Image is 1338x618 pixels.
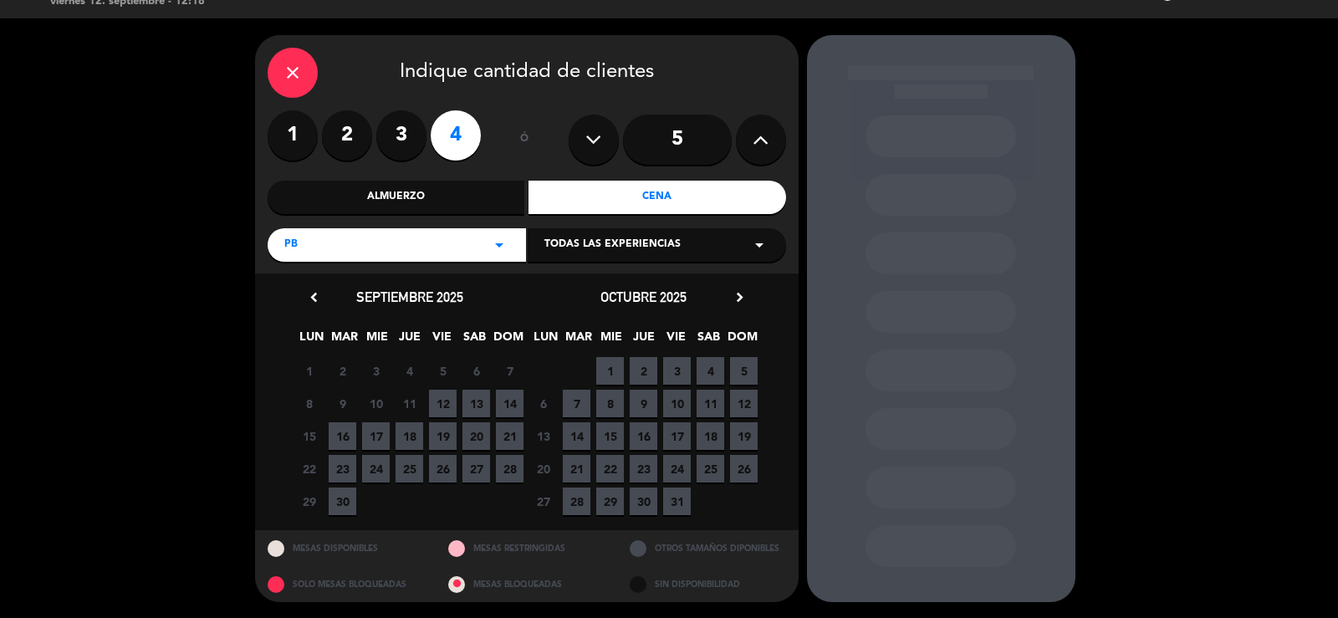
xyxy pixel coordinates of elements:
span: 22 [295,455,323,483]
img: Apple [7,245,49,258]
span: 2 [329,357,356,385]
span: 16 [630,422,657,450]
div: MESAS DISPONIBLES [255,530,437,566]
img: Email [7,227,48,240]
label: 2 [322,110,372,161]
i: chevron_left [305,289,323,306]
span: 8 [596,390,624,417]
label: 4 [431,110,481,161]
span: 10 [663,390,691,417]
span: MIE [363,327,391,355]
span: septiembre 2025 [356,289,463,305]
span: Regístrate con Facebook [69,208,194,221]
span: 16 [329,422,356,450]
span: 28 [563,488,590,515]
img: logo [47,485,84,500]
span: MAR [330,327,358,355]
span: VIE [428,327,456,355]
span: 15 [596,422,624,450]
span: Todas las experiencias [544,237,681,253]
span: 26 [429,455,457,483]
span: 2 [630,357,657,385]
span: 17 [663,422,691,450]
span: 21 [563,455,590,483]
span: 5 [429,357,457,385]
span: 23 [329,455,356,483]
span: 7 [496,357,523,385]
span: JUE [630,327,657,355]
span: octubre 2025 [600,289,687,305]
span: 13 [529,422,557,450]
span: 13 [462,390,490,417]
label: 1 [268,110,318,161]
div: MESAS BLOQUEADAS [436,566,617,602]
span: DOM [493,327,521,355]
span: VIE [662,327,690,355]
img: Google [7,190,56,203]
span: 20 [529,455,557,483]
span: 18 [396,422,423,450]
span: 3 [362,357,390,385]
span: 11 [396,390,423,417]
span: 7 [563,390,590,417]
span: 9 [630,390,657,417]
span: 9 [329,390,356,417]
span: 6 [529,390,557,417]
div: Indique cantidad de clientes [268,48,786,98]
span: 30 [329,488,356,515]
div: MESAS RESTRINGIDAS [436,530,617,566]
i: arrow_drop_down [489,235,509,255]
span: 1 [596,357,624,385]
label: 3 [376,110,426,161]
span: 22 [596,455,624,483]
span: LUN [298,327,325,355]
span: 25 [697,455,724,483]
span: JUE [396,327,423,355]
span: PB [284,237,298,253]
span: 5 [730,357,758,385]
i: chevron_right [731,289,748,306]
span: Ver ahorros [7,108,64,120]
span: 4 [396,357,423,385]
span: Regístrate ahora [7,163,89,176]
div: Almuerzo [268,181,525,214]
span: 21 [496,422,523,450]
span: MAR [564,327,592,355]
span: DOM [728,327,755,355]
div: ó [498,110,552,169]
i: close [283,63,303,83]
span: 20 [462,422,490,450]
span: cashback [154,104,203,118]
div: SIN DISPONIBILIDAD [617,566,799,602]
span: 12 [429,390,457,417]
span: 29 [295,488,323,515]
span: 17 [362,422,390,450]
span: 28 [496,455,523,483]
span: 12 [730,390,758,417]
span: 6 [462,357,490,385]
span: LUN [532,327,559,355]
span: 24 [362,455,390,483]
span: MIE [597,327,625,355]
span: 27 [462,455,490,483]
span: 15 [295,422,323,450]
span: 24 [663,455,691,483]
span: 29 [596,488,624,515]
span: 4 [697,357,724,385]
span: 14 [496,390,523,417]
img: Facebook [7,208,69,222]
span: 31 [663,488,691,515]
span: Regístrate con Google [56,190,167,202]
div: Cena [529,181,786,214]
span: SAB [695,327,723,355]
span: Iniciar sesión [7,135,72,147]
div: OTROS TAMAÑOS DIPONIBLES [617,530,799,566]
span: 23 [630,455,657,483]
span: 25 [396,455,423,483]
span: 8 [295,390,323,417]
i: arrow_drop_down [749,235,769,255]
span: 11 [697,390,724,417]
span: 30 [630,488,657,515]
span: 27 [529,488,557,515]
span: Regístrate ahora [7,135,89,147]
